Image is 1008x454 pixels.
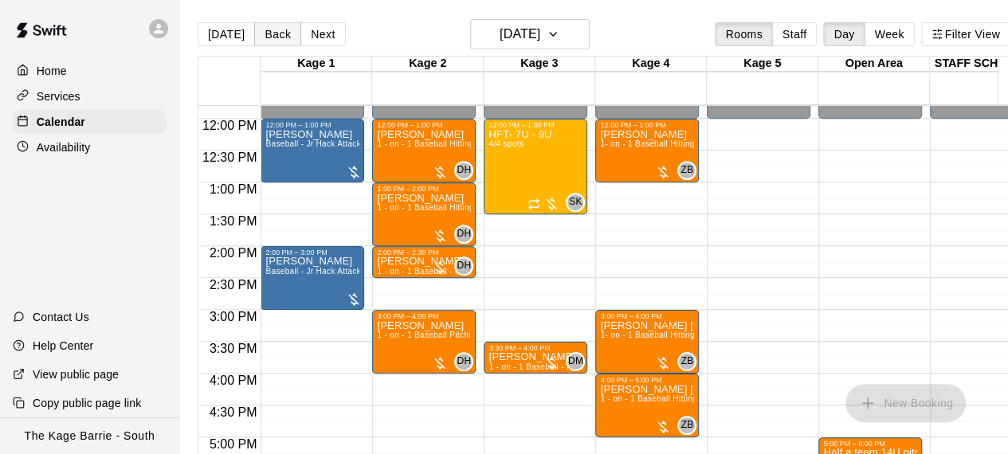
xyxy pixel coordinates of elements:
div: 12:00 PM – 1:00 PM [377,121,446,129]
div: 3:00 PM – 4:00 PM [600,312,665,320]
div: 12:00 PM – 1:00 PM [265,121,335,129]
div: Open Area [818,57,930,72]
p: Copy public page link [33,395,141,411]
span: Steve Kotlarz [572,193,585,212]
span: DH [457,226,471,242]
span: 1 - on - 1 Baseball Hitting and Pitching Clinic [600,394,770,403]
button: [DATE] [198,22,255,46]
span: Zach Biery [684,352,696,371]
div: Kage 3 [484,57,595,72]
span: 4:00 PM [206,374,261,387]
span: Dan Hodgins [461,161,473,180]
div: 1:00 PM – 2:00 PM [377,185,442,193]
div: Kage 4 [595,57,707,72]
span: DH [457,354,471,370]
div: Zach Biery [677,352,696,371]
span: Dan Hodgins [461,352,473,371]
span: ZB [680,417,693,433]
div: 1:00 PM – 2:00 PM: Nathan Bakonyi [372,182,476,246]
div: Dan Hodgins [454,352,473,371]
span: 1 - on - 1 Baseball - Pitching Clinic [377,267,508,276]
span: 2:00 PM [206,246,261,260]
span: 1 - on - 1 Baseball - Pitching Clinic [488,362,620,371]
span: Dave Maxamenko [572,352,585,371]
span: You don't have the permission to add bookings [845,395,966,409]
div: Kage 2 [372,57,484,72]
span: 4/4 spots filled [488,139,524,148]
p: Availability [37,139,91,155]
div: Kage 5 [707,57,818,72]
div: Zach Biery [677,416,696,435]
div: 5:00 PM – 6:00 PM [823,440,888,448]
p: The Kage Barrie - South [25,428,155,444]
p: Help Center [33,338,93,354]
span: Zach Biery [684,416,696,435]
p: View public page [33,366,119,382]
a: Home [13,59,167,83]
div: 3:00 PM – 4:00 PM: Griffin McIntosh-Shepley [595,310,699,374]
span: DH [457,258,471,274]
button: Next [300,22,345,46]
div: 12:00 PM – 1:00 PM: Ann Byberg [261,119,364,182]
h6: [DATE] [500,23,540,45]
div: 12:00 PM – 1:00 PM: Braeden Harrington [595,119,699,182]
button: Rooms [715,22,772,46]
div: Dave Maxamenko [566,352,585,371]
span: Baseball - Jr Hack Attack with Feeder - DO NOT NEED SECOND PERSON [265,267,550,276]
span: 1- on - 1 Baseball Hitting Clinic [600,139,718,148]
p: Calendar [37,114,85,130]
span: Dan Hodgins [461,256,473,276]
span: DM [568,354,583,370]
div: Zach Biery [677,161,696,180]
div: 3:30 PM – 4:00 PM: Cohen Bouffard [484,342,587,374]
div: 2:00 PM – 2:30 PM: Nathan Bakonyi [372,246,476,278]
button: Staff [772,22,818,46]
span: SK [569,194,582,210]
span: Recurring event [528,198,540,210]
div: 3:30 PM – 4:00 PM [488,344,554,352]
span: 12:00 PM [198,119,261,132]
span: ZB [680,162,693,178]
span: Dan Hodgins [461,225,473,244]
div: 12:00 PM – 1:30 PM [488,121,558,129]
div: Dan Hodgins [454,161,473,180]
p: Services [37,88,80,104]
span: 1- on - 1 Baseball Hitting Clinic [600,331,718,339]
div: 3:00 PM – 4:00 PM [377,312,442,320]
div: 12:00 PM – 1:00 PM: Chase Philpott [372,119,476,182]
span: DH [457,162,471,178]
span: 4:30 PM [206,405,261,419]
span: 2:30 PM [206,278,261,292]
span: 12:30 PM [198,151,261,164]
a: Services [13,84,167,108]
span: 1 - on - 1 Baseball Pitching Clinic [377,331,503,339]
div: Steve Kotlarz [566,193,585,212]
div: Kage 1 [261,57,372,72]
div: 4:00 PM – 5:00 PM [600,376,665,384]
span: 1:30 PM [206,214,261,228]
div: 3:00 PM – 4:00 PM: Peter Critelli [372,310,476,374]
div: 4:00 PM – 5:00 PM: Griffin McIntosh-Shepley [595,374,699,437]
div: 2:00 PM – 3:00 PM: Bhalla Rajeev [261,246,364,310]
div: 12:00 PM – 1:00 PM [600,121,669,129]
button: Back [254,22,301,46]
button: Day [823,22,865,46]
span: Zach Biery [684,161,696,180]
p: Contact Us [33,309,89,325]
span: Baseball - Jr Hack Attack with Feeder - DO NOT NEED SECOND PERSON [265,139,550,148]
div: Dan Hodgins [454,256,473,276]
a: Availability [13,135,167,159]
span: 1 - on - 1 Baseball Hitting and Pitching Clinic [377,203,547,212]
p: Home [37,63,67,79]
div: 2:00 PM – 3:00 PM [265,249,331,256]
a: Calendar [13,110,167,134]
span: 3:30 PM [206,342,261,355]
div: Dan Hodgins [454,225,473,244]
span: 1:00 PM [206,182,261,196]
div: 12:00 PM – 1:30 PM: HFT- 7U - 9U [484,119,587,214]
span: ZB [680,354,693,370]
